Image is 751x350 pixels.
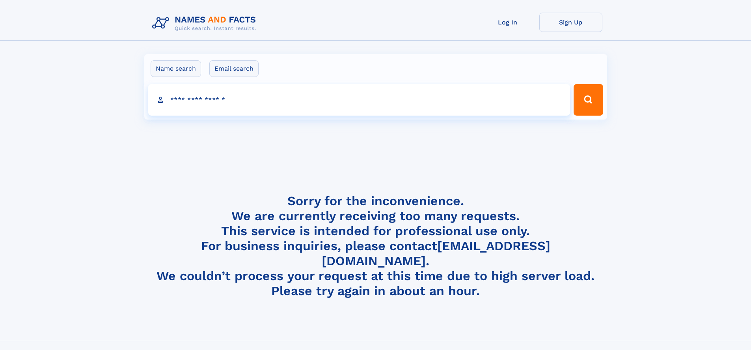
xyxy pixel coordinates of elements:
[151,60,201,77] label: Name search
[539,13,602,32] a: Sign Up
[149,13,263,34] img: Logo Names and Facts
[148,84,570,116] input: search input
[322,238,550,268] a: [EMAIL_ADDRESS][DOMAIN_NAME]
[149,193,602,299] h4: Sorry for the inconvenience. We are currently receiving too many requests. This service is intend...
[209,60,259,77] label: Email search
[476,13,539,32] a: Log In
[574,84,603,116] button: Search Button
